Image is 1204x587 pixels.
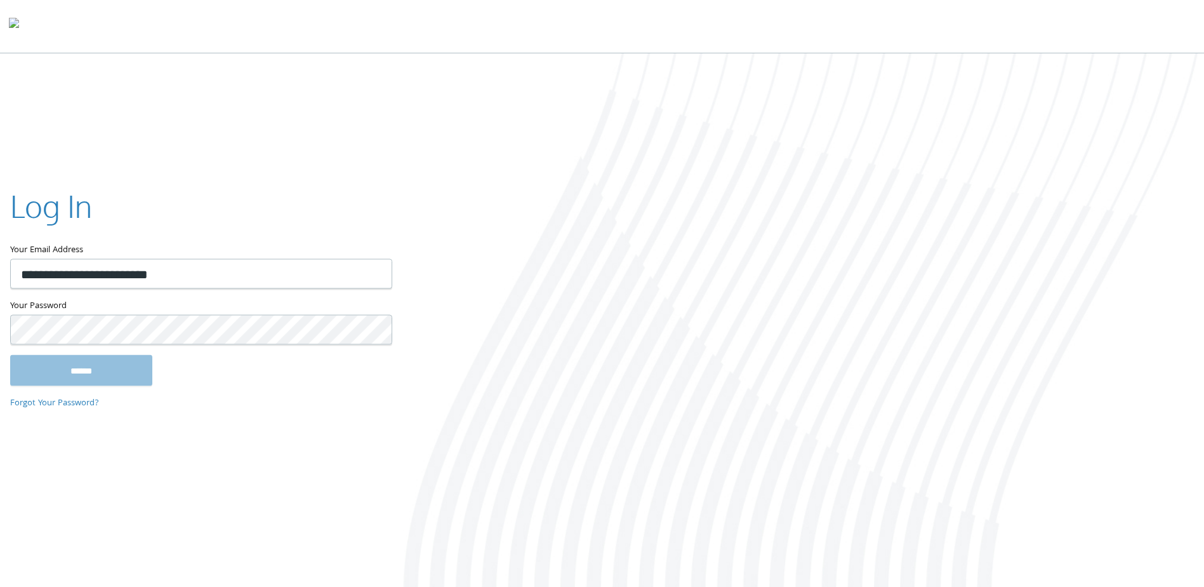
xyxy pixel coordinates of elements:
keeper-lock: Open Keeper Popup [367,322,382,337]
label: Your Password [10,299,391,315]
h2: Log In [10,185,92,227]
a: Forgot Your Password? [10,396,99,410]
keeper-lock: Open Keeper Popup [367,266,382,281]
img: todyl-logo-dark.svg [9,13,19,39]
